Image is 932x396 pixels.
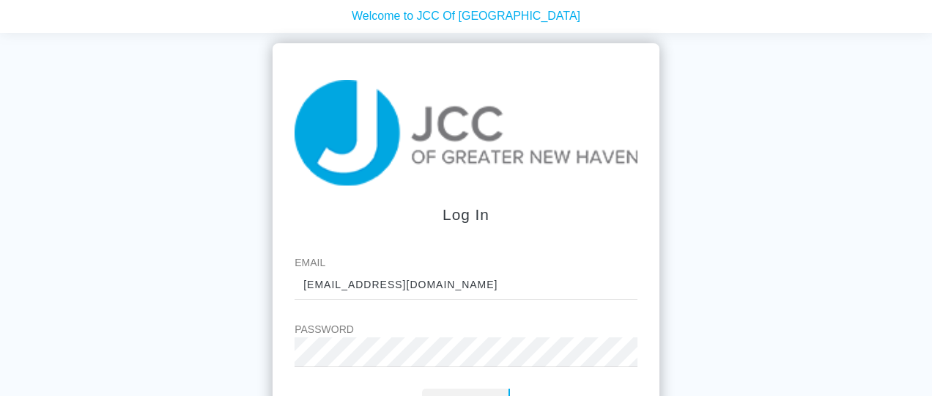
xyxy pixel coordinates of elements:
p: Welcome to JCC Of [GEOGRAPHIC_DATA] [11,3,921,21]
input: johnny@email.com [295,271,637,300]
label: Password [295,322,637,337]
img: taiji-logo.png [295,80,637,186]
div: Log In [295,203,637,226]
label: Email [295,255,637,271]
